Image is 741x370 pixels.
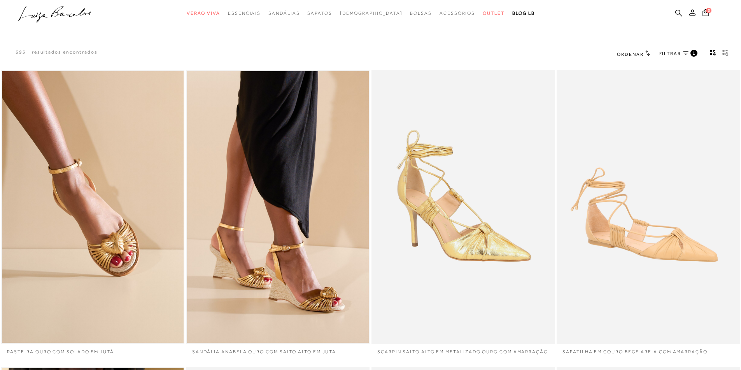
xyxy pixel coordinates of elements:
[512,10,535,16] span: BLOG LB
[483,10,505,16] span: Outlet
[692,50,696,56] span: 1
[187,10,220,16] span: Verão Viva
[228,6,261,21] a: noSubCategoriesText
[700,9,711,19] button: 0
[440,6,475,21] a: noSubCategoriesText
[228,10,261,16] span: Essenciais
[440,10,475,16] span: Acessórios
[557,71,739,343] img: SAPATILHA EM COURO BEGE AREIA COM AMARRAÇÃO
[187,71,369,343] img: SANDÁLIA ANABELA OURO COM SALTO ALTO EM JUTA
[557,344,740,355] a: SAPATILHA EM COURO BEGE AREIA COM AMARRAÇÃO
[187,6,220,21] a: noSubCategoriesText
[371,344,555,355] a: SCARPIN SALTO ALTO EM METALIZADO OURO COM AMARRAÇÃO
[307,10,332,16] span: Sapatos
[1,344,184,355] a: RASTEIRA OURO COM SOLADO EM JUTÁ
[410,10,432,16] span: Bolsas
[32,49,98,56] p: resultados encontrados
[483,6,505,21] a: noSubCategoriesText
[2,71,184,343] img: RASTEIRA OURO COM SOLADO EM JUTÁ
[268,10,300,16] span: Sandálias
[372,71,554,343] img: SCARPIN SALTO ALTO EM METALIZADO OURO COM AMARRAÇÃO
[708,49,718,59] button: Mostrar 4 produtos por linha
[186,344,370,355] a: SANDÁLIA ANABELA OURO COM SALTO ALTO EM JUTA
[307,6,332,21] a: noSubCategoriesText
[410,6,432,21] a: noSubCategoriesText
[340,10,403,16] span: [DEMOGRAPHIC_DATA]
[512,6,535,21] a: BLOG LB
[659,50,681,57] span: FILTRAR
[720,49,731,59] button: gridText6Desc
[617,52,643,57] span: Ordenar
[268,6,300,21] a: noSubCategoriesText
[706,8,711,13] span: 0
[16,49,26,56] p: 693
[340,6,403,21] a: noSubCategoriesText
